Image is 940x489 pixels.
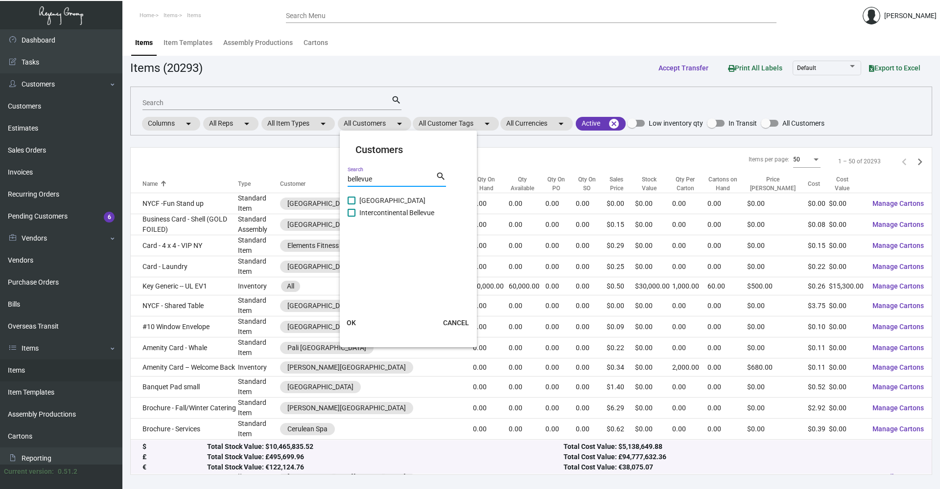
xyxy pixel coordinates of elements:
span: OK [347,319,356,327]
div: Current version: [4,467,54,477]
span: Intercontinental Bellevue [359,207,434,219]
mat-icon: search [436,171,446,182]
button: CANCEL [435,314,477,332]
div: 0.51.2 [58,467,77,477]
mat-card-title: Customers [355,142,461,157]
span: CANCEL [443,319,469,327]
button: OK [336,314,367,332]
span: [GEOGRAPHIC_DATA] [359,195,425,206]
